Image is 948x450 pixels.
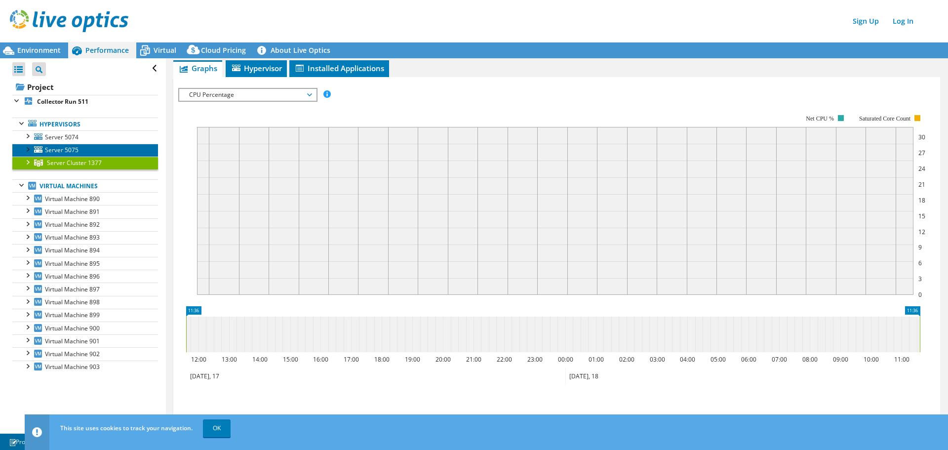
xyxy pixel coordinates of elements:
text: 0 [918,290,922,299]
text: 09:00 [833,355,848,364]
text: 24 [918,164,925,173]
text: 07:00 [772,355,787,364]
a: Virtual Machine 890 [12,192,158,205]
text: 15 [918,212,925,220]
text: 27 [918,149,925,157]
a: Server Cluster 1377 [12,157,158,169]
a: About Live Optics [253,42,338,58]
a: Project Notes [2,436,60,448]
text: 23:00 [527,355,543,364]
span: Virtual Machine 901 [45,337,100,345]
text: 6 [918,259,922,267]
span: Virtual Machine 898 [45,298,100,306]
text: 06:00 [741,355,756,364]
text: 19:00 [405,355,420,364]
text: 03:00 [650,355,665,364]
span: CPU Percentage [184,89,311,101]
text: 20:00 [435,355,451,364]
span: Virtual Machine 897 [45,285,100,293]
span: Cloud Pricing [201,45,246,55]
text: 12 [918,228,925,236]
a: Collector Run 511 [12,95,158,108]
a: Server 5074 [12,130,158,143]
text: 02:00 [619,355,634,364]
a: Project [12,79,158,95]
text: Saturated Core Count [859,115,911,122]
span: Environment [17,45,61,55]
a: Virtual Machine 897 [12,283,158,295]
b: Collector Run 511 [37,97,88,106]
span: Hypervisor [231,63,282,73]
span: Virtual Machine 903 [45,363,100,371]
span: Virtual [154,45,176,55]
text: 11:00 [894,355,909,364]
a: Hypervisors [12,118,158,130]
a: Virtual Machines [12,179,158,192]
span: Virtual Machine 893 [45,233,100,242]
text: 15:00 [283,355,298,364]
span: Server 5074 [45,133,79,141]
span: Performance [85,45,129,55]
a: Virtual Machine 903 [12,361,158,373]
text: 18:00 [374,355,390,364]
a: Virtual Machine 895 [12,257,158,270]
span: Virtual Machine 899 [45,311,100,319]
text: 08:00 [802,355,818,364]
text: 3 [918,275,922,283]
text: 01:00 [589,355,604,364]
img: live_optics_svg.svg [10,10,128,32]
text: 12:00 [191,355,206,364]
span: Virtual Machine 896 [45,272,100,281]
a: Virtual Machine 899 [12,309,158,322]
text: 13:00 [222,355,237,364]
span: Server 5075 [45,146,79,154]
a: Virtual Machine 892 [12,218,158,231]
text: 21:00 [466,355,481,364]
span: This site uses cookies to track your navigation. [60,424,193,432]
span: Virtual Machine 891 [45,207,100,216]
a: Virtual Machine 902 [12,347,158,360]
a: Sign Up [848,14,884,28]
a: Virtual Machine 896 [12,270,158,283]
a: Virtual Machine 898 [12,296,158,309]
text: 10:00 [864,355,879,364]
span: Graphs [178,63,217,73]
a: Virtual Machine 893 [12,231,158,244]
span: Virtual Machine 902 [45,350,100,358]
text: 05:00 [711,355,726,364]
text: 18 [918,196,925,205]
text: 21 [918,180,925,189]
span: Server Cluster 1377 [47,159,102,167]
a: Virtual Machine 900 [12,322,158,334]
text: 17:00 [344,355,359,364]
text: 30 [918,133,925,141]
a: Virtual Machine 891 [12,205,158,218]
text: 9 [918,243,922,251]
text: 14:00 [252,355,268,364]
a: Virtual Machine 894 [12,244,158,257]
text: 16:00 [313,355,328,364]
span: Virtual Machine 900 [45,324,100,332]
span: Virtual Machine 892 [45,220,100,229]
a: OK [203,419,231,437]
span: Installed Applications [294,63,384,73]
text: Net CPU % [806,115,834,122]
span: Virtual Machine 890 [45,195,100,203]
a: Virtual Machine 901 [12,334,158,347]
text: 00:00 [558,355,573,364]
a: Log In [888,14,918,28]
text: 04:00 [680,355,695,364]
span: Virtual Machine 894 [45,246,100,254]
span: Virtual Machine 895 [45,259,100,268]
text: 22:00 [497,355,512,364]
a: Server 5075 [12,144,158,157]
